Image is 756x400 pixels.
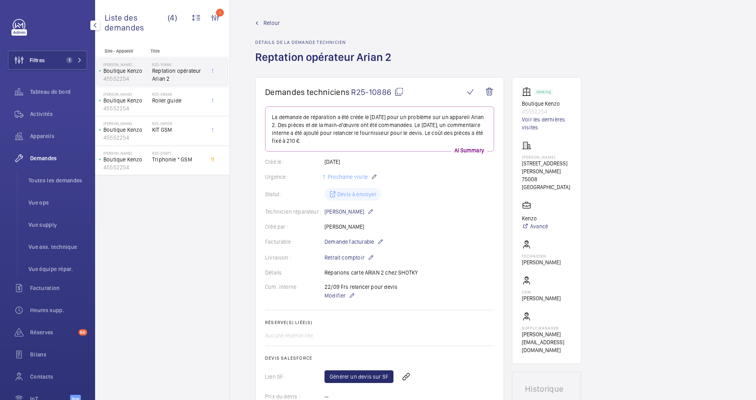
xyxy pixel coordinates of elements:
[103,134,149,142] p: 45552254
[103,104,149,112] p: 45552254
[103,163,149,171] p: 45552254
[152,62,204,67] h2: R25-10886
[103,97,149,104] p: Boutique Kenzo
[152,92,204,97] h2: R25-08846
[103,151,149,155] p: [PERSON_NAME]
[522,100,571,108] p: Boutique Kenzo
[29,265,87,273] span: Vue équipe répar.
[103,67,149,75] p: Boutique Kenzo
[325,292,346,300] span: Modifier
[522,326,571,330] p: Supply manager
[325,253,374,262] p: Retrait comptoir
[325,238,374,246] span: Demande facturable
[105,13,168,32] span: Liste des demandes
[522,214,548,222] p: Kenzo
[103,155,149,163] p: Boutique Kenzo
[103,92,149,97] p: [PERSON_NAME]
[29,176,87,184] span: Toutes les demandes
[29,221,87,229] span: Vue supply
[522,254,561,258] p: Technicien
[152,97,204,104] span: Roller guide
[30,110,87,118] span: Activités
[263,19,280,27] span: Retour
[152,67,204,83] span: Reptation opérateur Arian 2
[8,51,87,70] button: Filtres1
[103,75,149,83] p: 45552254
[451,146,487,154] p: AI Summary
[30,154,87,162] span: Demandes
[66,57,73,63] span: 1
[522,294,561,302] p: [PERSON_NAME]
[325,207,374,216] p: [PERSON_NAME]
[30,88,87,96] span: Tableau de bord
[522,222,548,230] a: Avancé
[30,306,87,314] span: Heures supp.
[95,48,147,54] p: Site - Appareil
[522,290,561,294] p: CSM
[522,175,571,191] p: 75008 [GEOGRAPHIC_DATA]
[351,87,404,97] span: R25-10886
[522,330,571,354] p: [PERSON_NAME][EMAIL_ADDRESS][DOMAIN_NAME]
[522,155,571,159] p: [PERSON_NAME]
[103,121,149,126] p: [PERSON_NAME]
[152,121,204,126] h2: R25-08006
[265,320,494,325] h2: Réserve(s) liée(s)
[30,56,45,64] span: Filtres
[265,87,349,97] span: Demandes techniciens
[522,258,561,266] p: [PERSON_NAME]
[29,243,87,251] span: Vue ass. technique
[30,351,87,358] span: Bilans
[272,113,487,145] p: La demande de réparation a été créée le [DATE] pour un problème sur un appareil Arian 2. Des pièc...
[152,155,204,163] span: Triphonie * GSM
[536,91,551,93] p: Working
[78,329,87,336] span: 66
[525,385,568,393] h1: Historique
[30,328,75,336] span: Réserves
[255,50,396,77] h1: Reptation opérateur Arian 2
[30,132,87,140] span: Appareils
[29,199,87,207] span: Vue ops
[522,116,571,131] a: Voir les dernières visites
[152,126,204,134] span: KIT GSM
[522,108,571,116] p: 45552254
[30,284,87,292] span: Facturation
[265,355,494,361] h2: Devis Salesforce
[522,87,535,97] img: elevator.svg
[103,62,149,67] p: [PERSON_NAME]
[103,126,149,134] p: Boutique Kenzo
[325,370,393,383] a: Générer un devis sur SF
[151,48,203,54] p: Titre
[30,373,87,381] span: Contacts
[522,159,571,175] p: [STREET_ADDRESS] [PERSON_NAME]
[152,151,204,155] h2: R25-05671
[326,174,368,180] span: Prochaine visite
[255,40,396,45] h2: Détails de la demande technicien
